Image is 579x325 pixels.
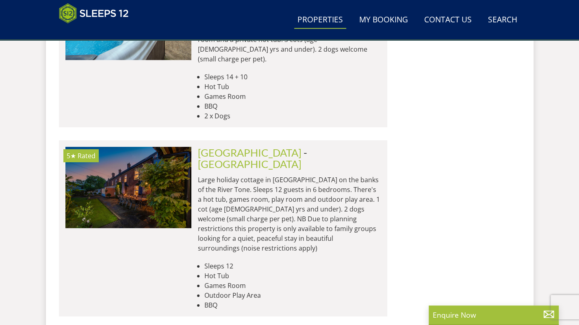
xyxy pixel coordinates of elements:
a: Search [485,11,520,29]
img: Sleeps 12 [59,3,129,24]
li: Hot Tub [204,82,381,92]
iframe: Customer reviews powered by Trustpilot [55,28,140,35]
li: Outdoor Play Area [204,290,381,300]
li: 2 x Dogs [204,111,381,121]
span: Rated [78,151,95,160]
span: - [198,146,307,170]
li: Games Room [204,92,381,101]
span: Riverside has a 5 star rating under the Quality in Tourism Scheme [67,151,76,160]
li: Games Room [204,281,381,290]
a: [GEOGRAPHIC_DATA] [198,158,301,170]
img: riverside-somerset-home-holiday-sleeps-9.original.jpg [65,147,191,228]
p: Large holiday cottage in [GEOGRAPHIC_DATA] on the banks of the River Tone. Sleeps 12 guests in 6 ... [198,175,381,253]
a: 5★ Rated [65,147,191,228]
p: Enquire Now [433,310,555,320]
a: [GEOGRAPHIC_DATA] [198,146,301,159]
li: BBQ [204,101,381,111]
li: Sleeps 14 + 10 [204,72,381,82]
a: Properties [294,11,346,29]
li: Hot Tub [204,271,381,281]
li: Sleeps 12 [204,261,381,271]
a: My Booking [356,11,411,29]
li: BBQ [204,300,381,310]
a: Contact Us [421,11,475,29]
